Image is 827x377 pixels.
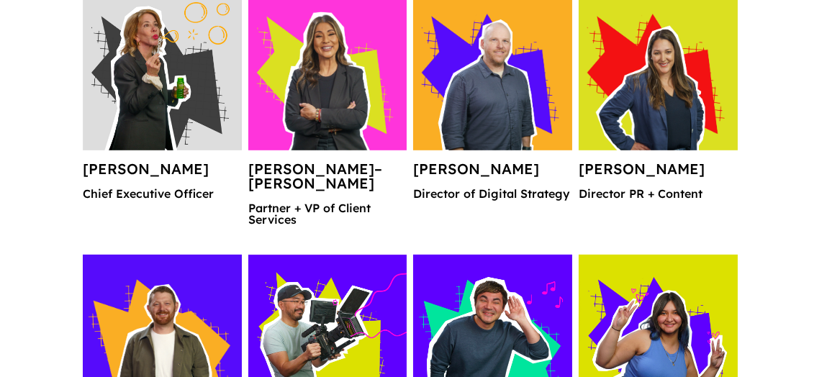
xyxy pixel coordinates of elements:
[83,162,242,188] h4: [PERSON_NAME]
[248,202,407,237] p: Partner + VP of Client Services
[248,162,407,202] h4: [PERSON_NAME]–[PERSON_NAME]
[413,188,572,211] p: Director of Digital Strategy
[579,162,738,188] h4: [PERSON_NAME]
[413,162,572,188] h4: [PERSON_NAME]
[83,188,242,211] p: Chief Executive Officer
[579,188,738,211] p: Director PR + Content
